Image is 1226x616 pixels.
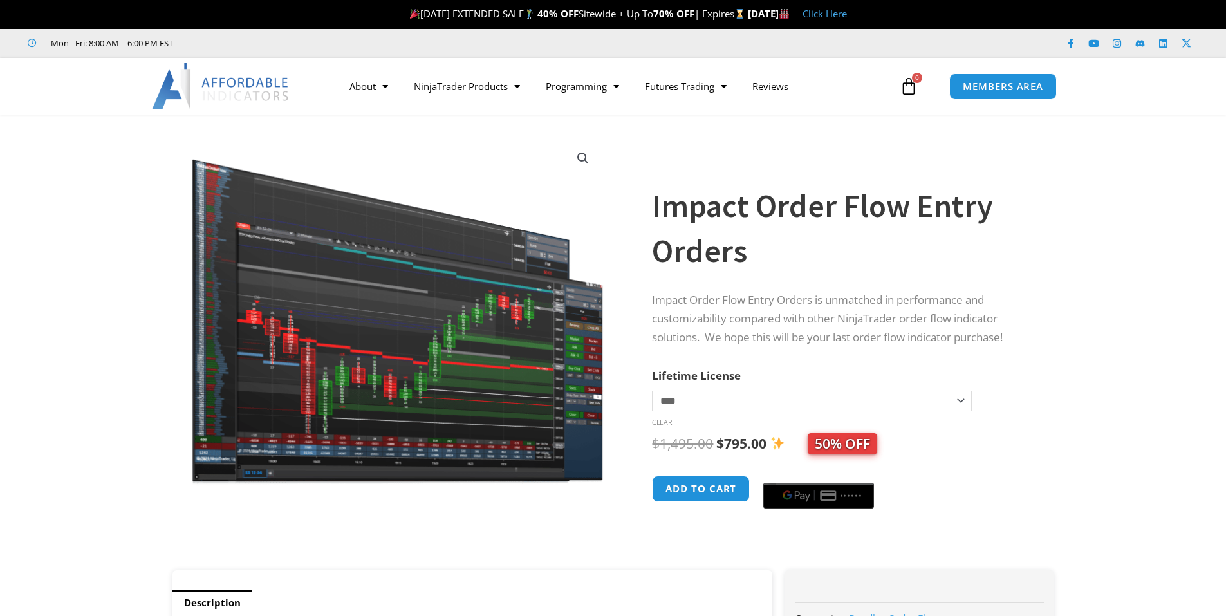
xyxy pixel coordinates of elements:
[652,183,1028,274] h1: Impact Order Flow Entry Orders
[716,434,724,453] span: $
[571,147,595,170] a: View full-screen image gallery
[735,9,745,19] img: ⌛
[152,63,290,109] img: LogoAI | Affordable Indicators – NinjaTrader
[763,483,874,509] button: Buy with GPay
[761,474,877,475] iframe: Secure payment input frame
[652,368,741,383] label: Lifetime License
[748,7,790,20] strong: [DATE]
[652,434,713,453] bdi: 1,495.00
[653,7,694,20] strong: 70% OFF
[190,137,604,487] img: of4
[808,433,877,454] span: 50% OFF
[337,71,401,101] a: About
[48,35,173,51] span: Mon - Fri: 8:00 AM – 6:00 PM EST
[410,9,420,19] img: 🎉
[803,7,847,20] a: Click Here
[840,491,862,500] text: ••••••
[537,7,579,20] strong: 40% OFF
[525,9,534,19] img: 🏌️‍♂️
[949,73,1057,100] a: MEMBERS AREA
[632,71,739,101] a: Futures Trading
[172,590,252,615] a: Description
[337,71,896,101] nav: Menu
[533,71,632,101] a: Programming
[739,71,801,101] a: Reviews
[401,71,533,101] a: NinjaTrader Products
[652,434,660,453] span: $
[407,7,748,20] span: [DATE] EXTENDED SALE Sitewide + Up To | Expires
[716,434,766,453] bdi: 795.00
[912,73,922,83] span: 0
[652,476,750,502] button: Add to cart
[963,82,1043,91] span: MEMBERS AREA
[880,68,937,105] a: 0
[652,418,672,427] a: Clear options
[191,37,384,50] iframe: Customer reviews powered by Trustpilot
[652,291,1028,347] p: Impact Order Flow Entry Orders is unmatched in performance and customizability compared with othe...
[771,436,785,450] img: ✨
[779,9,789,19] img: 🏭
